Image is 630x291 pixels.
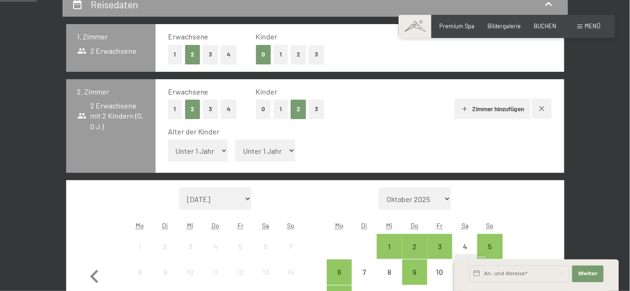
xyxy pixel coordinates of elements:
[168,45,182,64] button: 1
[168,87,209,96] span: Erwachsene
[162,221,168,229] abbr: Dienstag
[228,234,253,259] div: Anreise nicht möglich
[427,234,452,259] div: Anreise möglich
[153,234,178,259] div: Tue Sep 02 2025
[203,234,228,259] div: Anreise nicht möglich
[178,234,203,259] div: Anreise nicht möglich
[309,100,324,119] button: 3
[185,100,200,119] button: 2
[440,22,475,30] a: Premium Spa
[274,100,288,119] button: 1
[452,234,477,259] div: Anreise nicht möglich
[377,259,402,285] div: Wed Oct 08 2025
[274,45,288,64] button: 1
[77,32,145,42] h3: 1. Zimmer
[352,259,377,285] div: Tue Oct 07 2025
[377,259,402,285] div: Anreise nicht möglich
[253,259,278,285] div: Anreise nicht möglich
[378,243,401,266] div: 1
[453,243,476,266] div: 4
[221,45,237,64] button: 4
[454,254,486,259] span: Schnellanfrage
[127,234,152,259] div: Anreise nicht möglich
[279,243,302,266] div: 7
[477,234,502,259] div: Sun Oct 05 2025
[178,259,203,285] div: Wed Sep 10 2025
[228,259,253,285] div: Anreise nicht möglich
[229,243,252,266] div: 5
[253,259,278,285] div: Sat Sep 13 2025
[327,259,352,285] div: Anreise möglich
[127,259,152,285] div: Mon Sep 08 2025
[254,243,277,266] div: 6
[402,234,427,259] div: Anreise möglich
[362,221,368,229] abbr: Dienstag
[178,234,203,259] div: Wed Sep 03 2025
[203,100,218,119] button: 3
[437,221,443,229] abbr: Freitag
[253,234,278,259] div: Anreise nicht möglich
[291,45,306,64] button: 2
[477,234,502,259] div: Anreise möglich
[203,45,218,64] button: 3
[452,259,477,285] div: Sat Oct 11 2025
[203,259,228,285] div: Thu Sep 11 2025
[77,101,145,132] span: 2 Erwachsene mit 2 Kindern (0, 0 J.)
[402,259,427,285] div: Thu Oct 09 2025
[187,221,193,229] abbr: Mittwoch
[278,234,303,259] div: Anreise nicht möglich
[237,221,243,229] abbr: Freitag
[178,259,203,285] div: Anreise nicht möglich
[411,221,418,229] abbr: Donnerstag
[153,259,178,285] div: Anreise nicht möglich
[153,234,178,259] div: Anreise nicht möglich
[127,234,152,259] div: Mon Sep 01 2025
[402,259,427,285] div: Anreise möglich
[221,100,237,119] button: 4
[377,234,402,259] div: Wed Oct 01 2025
[278,234,303,259] div: Sun Sep 07 2025
[403,243,426,266] div: 2
[452,234,477,259] div: Sat Oct 04 2025
[153,259,178,285] div: Tue Sep 09 2025
[585,22,600,30] span: Menü
[487,221,494,229] abbr: Sonntag
[228,234,253,259] div: Fri Sep 05 2025
[256,87,278,96] span: Kinder
[427,234,452,259] div: Fri Oct 03 2025
[136,221,144,229] abbr: Montag
[455,99,530,119] button: Zimmer hinzufügen
[77,46,137,56] span: 2 Erwachsene
[77,87,145,97] h3: 2. Zimmer
[128,243,151,266] div: 1
[287,221,294,229] abbr: Sonntag
[488,22,521,30] a: Bildergalerie
[168,127,544,137] div: Alter der Kinder
[203,234,228,259] div: Thu Sep 04 2025
[278,259,303,285] div: Sun Sep 14 2025
[428,243,451,266] div: 3
[309,45,324,64] button: 3
[203,259,228,285] div: Anreise nicht möglich
[204,243,227,266] div: 4
[256,32,278,41] span: Kinder
[427,259,452,285] div: Anreise nicht möglich
[256,45,271,64] button: 0
[168,100,182,119] button: 1
[534,22,557,30] a: BUCHEN
[253,234,278,259] div: Sat Sep 06 2025
[327,259,352,285] div: Mon Oct 06 2025
[168,32,209,41] span: Erwachsene
[478,243,501,266] div: 5
[262,221,269,229] abbr: Samstag
[335,221,343,229] abbr: Montag
[532,99,552,119] button: Zimmer entfernen
[462,221,468,229] abbr: Samstag
[185,45,200,64] button: 2
[179,243,202,266] div: 3
[452,259,477,285] div: Anreise nicht möglich
[278,259,303,285] div: Anreise nicht möglich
